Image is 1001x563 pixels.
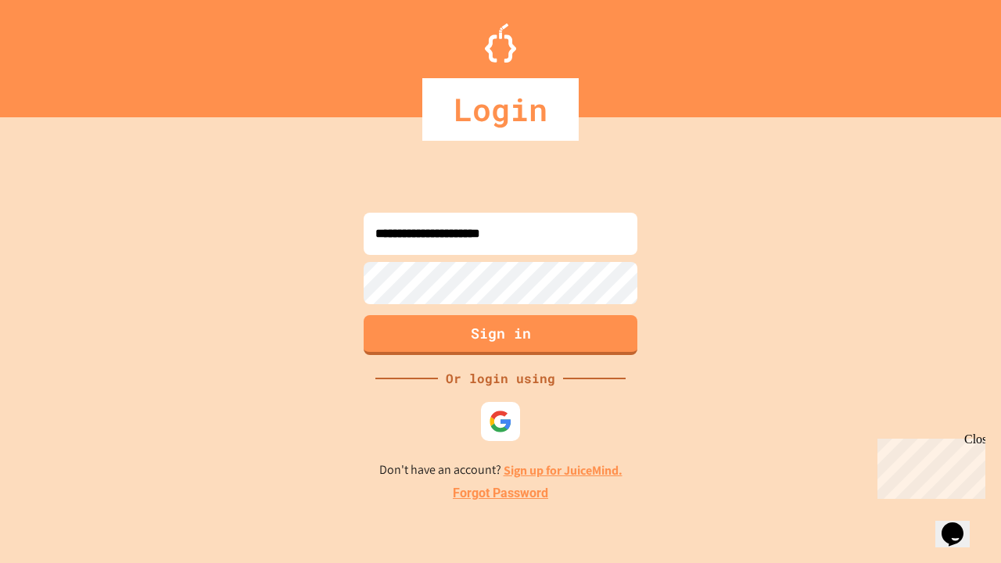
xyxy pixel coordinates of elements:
a: Forgot Password [453,484,548,503]
img: Logo.svg [485,23,516,63]
a: Sign up for JuiceMind. [504,462,622,479]
iframe: chat widget [935,500,985,547]
div: Or login using [438,369,563,388]
img: google-icon.svg [489,410,512,433]
div: Chat with us now!Close [6,6,108,99]
p: Don't have an account? [379,461,622,480]
button: Sign in [364,315,637,355]
div: Login [422,78,579,141]
iframe: chat widget [871,432,985,499]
